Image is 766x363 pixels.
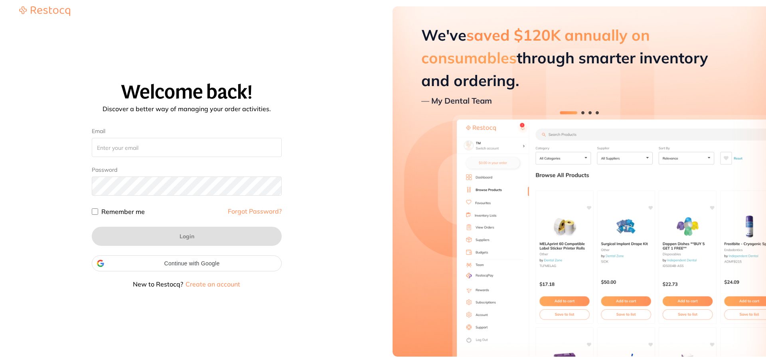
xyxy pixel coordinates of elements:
[92,281,282,287] p: New to Restocq?
[92,255,282,271] div: Continue with Google
[92,128,282,135] label: Email
[92,227,282,246] button: Login
[393,6,766,357] img: Restocq preview
[92,138,282,157] input: Enter your email
[101,208,145,215] label: Remember me
[92,167,117,173] label: Password
[10,82,364,103] h1: Welcome back!
[228,208,282,214] a: Forgot Password?
[107,260,276,267] span: Continue with Google
[185,281,241,287] button: Create an account
[10,106,364,112] p: Discover a better way of managing your order activities.
[393,6,766,357] aside: Hero
[19,6,70,16] img: Restocq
